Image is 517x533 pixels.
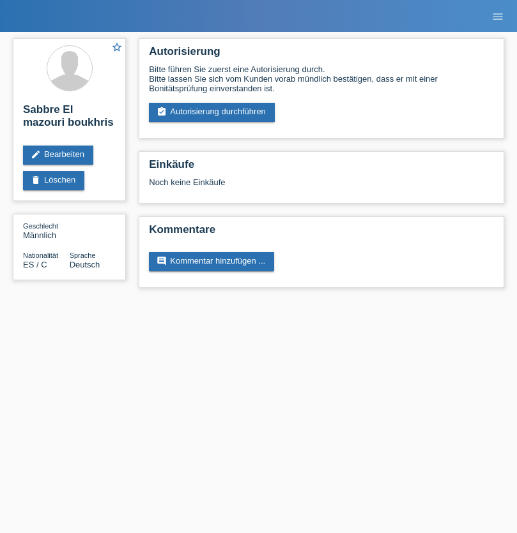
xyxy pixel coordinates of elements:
[491,10,504,23] i: menu
[149,158,494,177] h2: Einkäufe
[23,146,93,165] a: editBearbeiten
[23,251,58,259] span: Nationalität
[23,103,116,135] h2: Sabbre El mazouri boukhris
[70,251,96,259] span: Sprache
[23,171,84,190] a: deleteLöschen
[149,252,274,271] a: commentKommentar hinzufügen ...
[149,177,494,197] div: Noch keine Einkäufe
[157,256,167,266] i: comment
[149,64,494,93] div: Bitte führen Sie zuerst eine Autorisierung durch. Bitte lassen Sie sich vom Kunden vorab mündlich...
[485,12,511,20] a: menu
[31,149,41,160] i: edit
[149,45,494,64] h2: Autorisierung
[23,260,47,269] span: Spanien / C / 19.08.2021
[157,107,167,117] i: assignment_turned_in
[23,221,70,240] div: Männlich
[111,41,123,55] a: star_border
[23,222,58,230] span: Geschlecht
[70,260,100,269] span: Deutsch
[31,175,41,185] i: delete
[149,223,494,243] h2: Kommentare
[111,41,123,53] i: star_border
[149,103,275,122] a: assignment_turned_inAutorisierung durchführen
